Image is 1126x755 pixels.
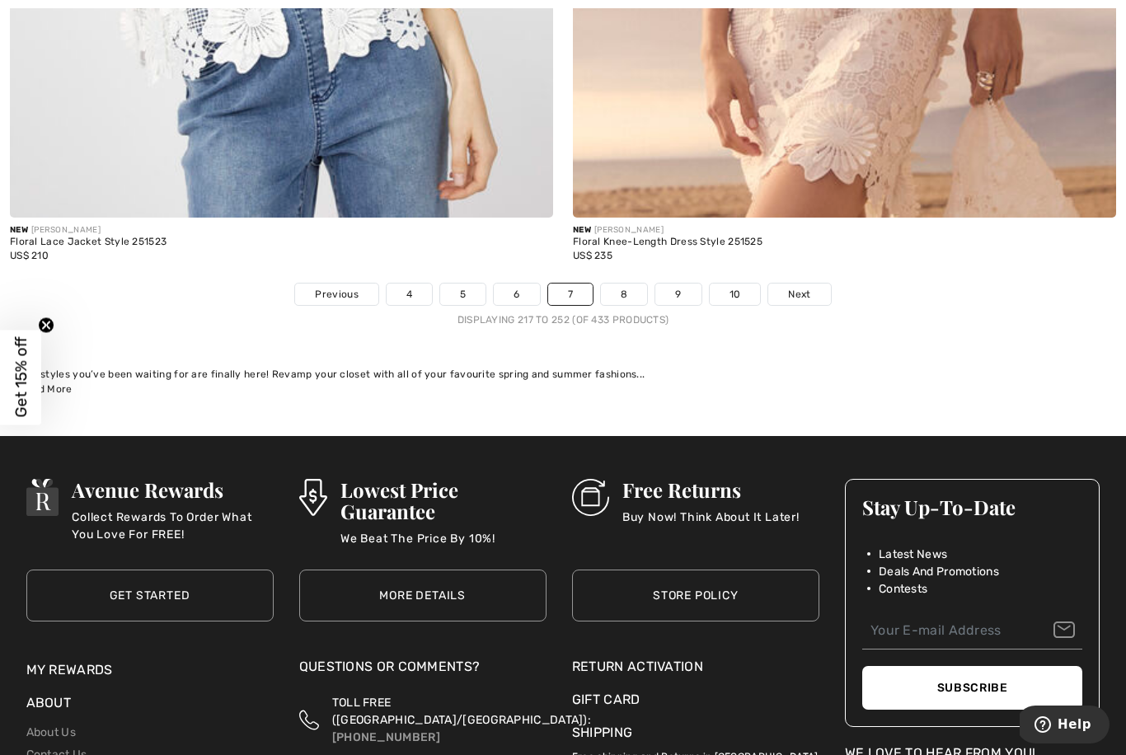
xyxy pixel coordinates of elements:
a: Gift Card [572,690,819,710]
a: 9 [655,284,701,305]
div: [PERSON_NAME] [573,224,762,237]
span: Previous [315,287,358,302]
h3: Free Returns [622,479,800,500]
input: Your E-mail Address [862,612,1083,649]
a: [PHONE_NUMBER] [332,730,440,744]
a: Previous [295,284,378,305]
p: We Beat The Price By 10%! [340,530,547,563]
a: 8 [601,284,647,305]
span: TOLL FREE ([GEOGRAPHIC_DATA]/[GEOGRAPHIC_DATA]): [332,696,591,727]
a: Get Started [26,570,274,621]
h3: Lowest Price Guarantee [340,479,547,522]
a: Shipping [572,725,632,740]
a: 4 [387,284,432,305]
p: Collect Rewards To Order What You Love For FREE! [72,509,273,542]
span: Deals And Promotions [879,563,999,580]
img: Avenue Rewards [26,479,59,516]
img: Toll Free (Canada/US) [299,694,319,746]
a: 10 [710,284,761,305]
button: Close teaser [38,317,54,334]
a: Next [768,284,830,305]
span: Contests [879,580,927,598]
a: About Us [26,725,76,739]
span: US$ 235 [573,250,612,261]
span: Latest News [879,546,947,563]
h3: Avenue Rewards [72,479,273,500]
p: Buy Now! Think About It Later! [622,509,800,542]
a: Store Policy [572,570,819,621]
div: About [26,693,274,721]
iframe: Opens a widget where you can find more information [1020,706,1110,747]
div: Questions or Comments? [299,657,547,685]
span: Get 15% off [12,337,30,418]
a: More Details [299,570,547,621]
span: Read More [20,383,73,395]
span: New [10,225,28,235]
span: US$ 210 [10,250,49,261]
img: Lowest Price Guarantee [299,479,327,516]
h3: Stay Up-To-Date [862,496,1083,518]
div: The styles you’ve been waiting for are finally here! Revamp your closet with all of your favourit... [20,367,1106,382]
img: Free Returns [572,479,609,516]
a: 6 [494,284,539,305]
span: New [573,225,591,235]
a: Return Activation [572,657,819,677]
a: 7 [548,284,593,305]
a: 5 [440,284,486,305]
button: Subscribe [862,666,1083,710]
span: Next [788,287,810,302]
a: My Rewards [26,662,113,678]
div: Floral Knee-Length Dress Style 251525 [573,237,762,248]
div: Floral Lace Jacket Style 251523 [10,237,167,248]
div: [PERSON_NAME] [10,224,167,237]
